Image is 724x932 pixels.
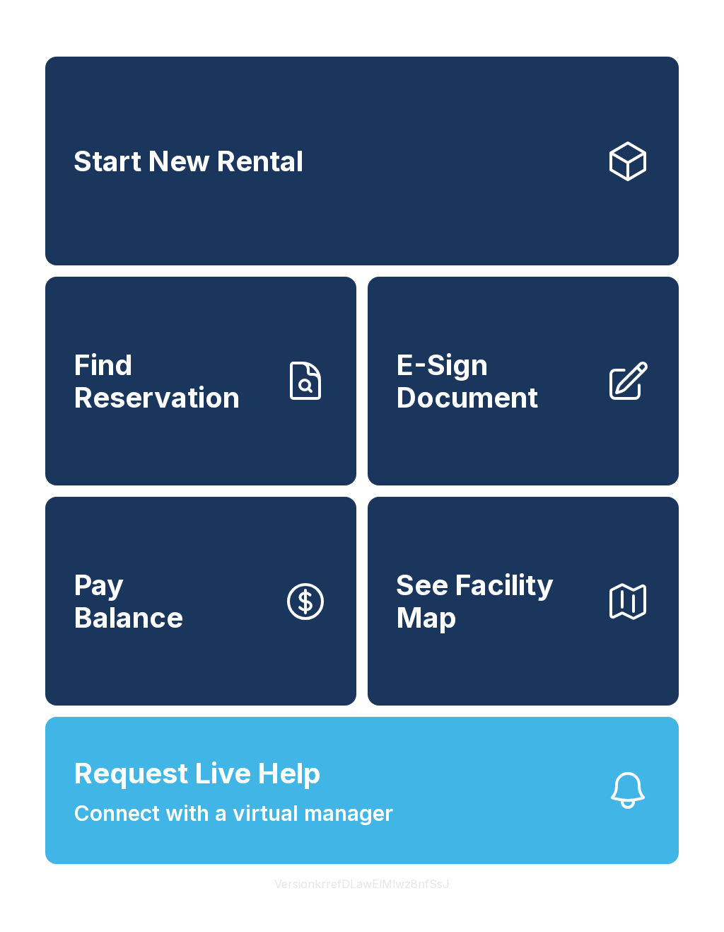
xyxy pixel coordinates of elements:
[368,497,679,706] button: See Facility Map
[263,864,461,904] button: VersionkrrefDLawElMlwz8nfSsJ
[74,569,183,633] span: Pay Balance
[74,349,271,413] span: Find Reservation
[45,717,679,864] button: Request Live HelpConnect with a virtual manager
[368,277,679,485] a: E-Sign Document
[45,57,679,265] a: Start New Rental
[45,497,356,706] button: PayBalance
[396,569,594,633] span: See Facility Map
[74,798,393,829] span: Connect with a virtual manager
[396,349,594,413] span: E-Sign Document
[74,145,303,178] span: Start New Rental
[74,752,321,795] span: Request Live Help
[45,277,356,485] a: Find Reservation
